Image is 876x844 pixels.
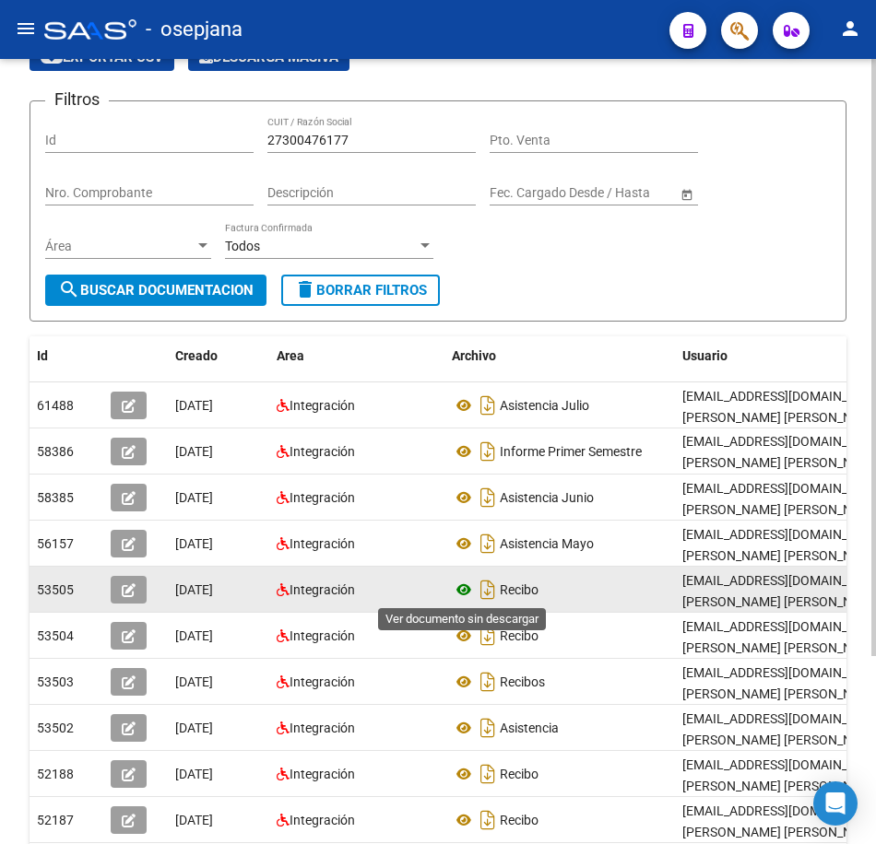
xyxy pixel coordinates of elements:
span: Integración [290,674,355,689]
span: Creado [175,348,218,363]
span: [DATE] [175,490,213,505]
mat-icon: search [58,278,80,300]
span: [DATE] [175,582,213,597]
mat-icon: person [839,18,861,40]
span: [DATE] [175,721,213,735]
span: Usuario [682,348,728,363]
input: Start date [490,185,547,201]
span: Integración [290,721,355,735]
h3: Filtros [45,87,109,112]
span: Integración [290,628,355,643]
span: Integración [290,767,355,781]
i: Descargar documento [476,529,500,558]
span: [DATE] [175,536,213,551]
span: Archivo [452,348,496,363]
i: Descargar documento [476,759,500,789]
i: Descargar documento [476,713,500,743]
datatable-header-cell: Creado [168,336,269,376]
button: Open calendar [677,184,696,204]
span: Integración [290,582,355,597]
span: Integración [290,444,355,459]
span: [DATE] [175,767,213,781]
span: 53503 [37,674,74,689]
span: Recibo [500,582,539,597]
span: [DATE] [175,813,213,827]
span: [DATE] [175,398,213,413]
span: 52187 [37,813,74,827]
span: Recibo [500,813,539,827]
span: Integración [290,813,355,827]
datatable-header-cell: Area [269,336,444,376]
span: 53504 [37,628,74,643]
span: 61488 [37,398,74,413]
span: 58386 [37,444,74,459]
i: Descargar documento [476,805,500,835]
span: Todos [225,239,260,253]
i: Descargar documento [476,621,500,651]
span: Buscar Documentacion [58,282,254,299]
datatable-header-cell: Id [30,336,103,376]
span: Asistencia Mayo [500,536,594,551]
span: Área [45,239,195,254]
span: Asistencia Junio [500,490,594,505]
span: Recibos [500,674,545,689]
mat-icon: menu [15,18,37,40]
span: 53505 [37,582,74,597]
span: Id [37,348,48,363]
span: 58385 [37,490,74,505]
span: Exportar CSV [41,49,163,65]
span: Asistencia [500,721,559,735]
div: Open Intercom Messenger [813,781,858,826]
span: 56157 [37,536,74,551]
span: [DATE] [175,444,213,459]
mat-icon: delete [294,278,316,300]
span: - osepjana [146,9,243,50]
datatable-header-cell: Archivo [444,336,675,376]
span: Informe Primer Semestre [500,444,642,459]
span: Recibo [500,628,539,643]
button: Borrar Filtros [281,275,440,306]
span: 52188 [37,767,74,781]
span: Asistencia Julio [500,398,589,413]
i: Descargar documento [476,391,500,420]
span: Integración [290,398,355,413]
i: Descargar documento [476,575,500,604]
input: End date [562,185,653,201]
span: Recibo [500,767,539,781]
span: Integración [290,490,355,505]
i: Descargar documento [476,483,500,512]
span: [DATE] [175,674,213,689]
span: Area [277,348,304,363]
i: Descargar documento [476,667,500,697]
button: Buscar Documentacion [45,275,266,306]
i: Descargar documento [476,437,500,466]
span: Borrar Filtros [294,282,427,299]
span: 53502 [37,721,74,735]
span: [DATE] [175,628,213,643]
span: Integración [290,536,355,551]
